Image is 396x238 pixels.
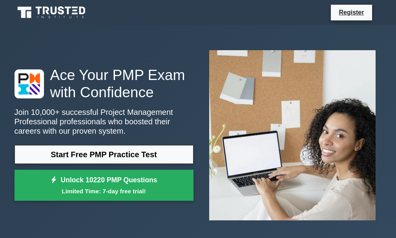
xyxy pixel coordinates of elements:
[15,145,193,164] a: Start Free PMP Practice Test
[334,7,369,17] a: Register
[15,107,193,136] p: Join 10,000+ successful Project Management Professional professionals who boosted their careers w...
[15,66,193,101] h1: Ace Your PMP Exam with Confidence
[15,170,193,201] a: Unlock 10220 PMP QuestionsLimited Time: 7-day free trial!
[24,187,184,196] small: Limited Time: 7-day free trial!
